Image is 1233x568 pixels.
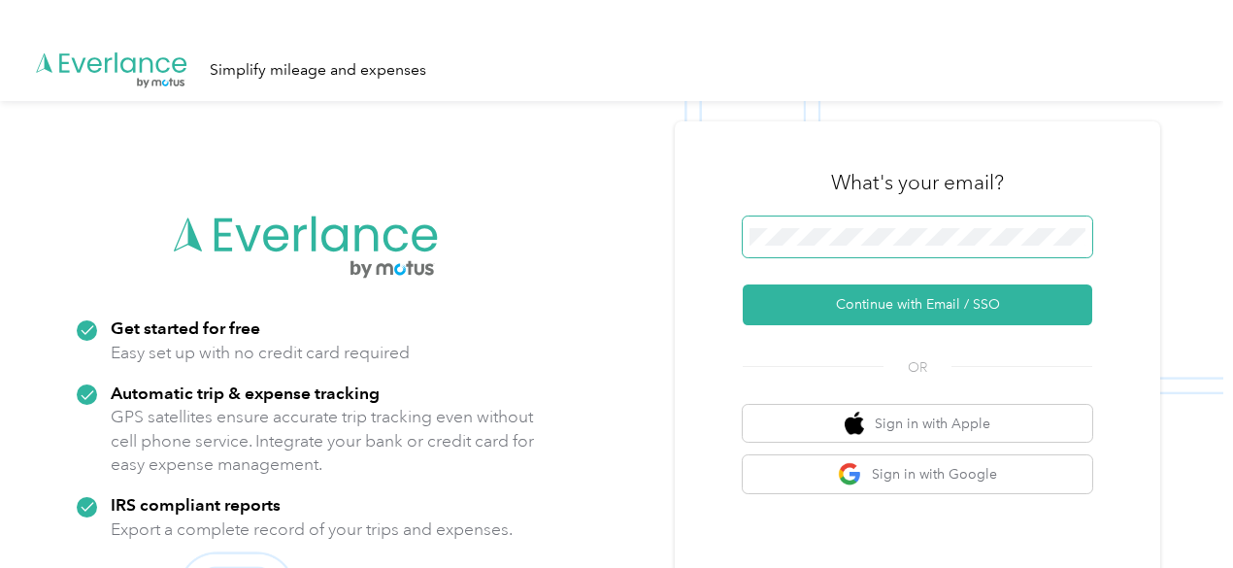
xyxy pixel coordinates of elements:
p: Easy set up with no credit card required [111,341,410,365]
button: apple logoSign in with Apple [743,405,1092,443]
span: OR [883,357,951,378]
strong: IRS compliant reports [111,494,281,515]
p: GPS satellites ensure accurate trip tracking even without cell phone service. Integrate your bank... [111,405,535,477]
button: Continue with Email / SSO [743,284,1092,325]
button: google logoSign in with Google [743,455,1092,493]
div: Simplify mileage and expenses [210,58,426,83]
h3: What's your email? [831,169,1004,196]
p: Export a complete record of your trips and expenses. [111,518,513,542]
strong: Get started for free [111,317,260,338]
strong: Automatic trip & expense tracking [111,383,380,403]
img: apple logo [845,412,864,436]
img: google logo [838,462,862,486]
